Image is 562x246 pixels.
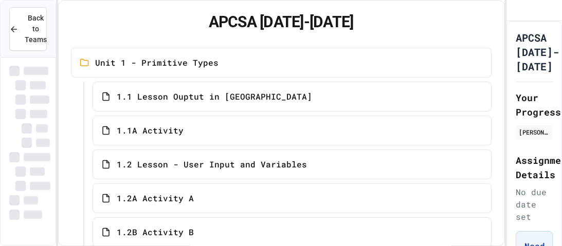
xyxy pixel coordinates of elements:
span: 1.1A Activity [117,124,184,137]
div: No due date set [516,186,553,223]
a: 1.1A Activity [93,116,492,145]
h1: APCSA [DATE]-[DATE] [516,30,559,73]
span: Unit 1 - Primitive Types [95,56,219,69]
h2: Your Progress [516,90,553,119]
a: 1.2A Activity A [93,183,492,213]
h2: Assignment Details [516,153,553,182]
span: 1.2 Lesson - User Input and Variables [117,158,307,171]
span: 1.2B Activity B [117,226,194,238]
span: Back to Teams [25,13,47,45]
a: 1.2 Lesson - User Input and Variables [93,149,492,179]
a: 1.1 Lesson Ouptut in [GEOGRAPHIC_DATA] [93,82,492,111]
div: [PERSON_NAME] [519,127,550,137]
button: Back to Teams [9,7,47,51]
span: 1.1 Lesson Ouptut in [GEOGRAPHIC_DATA] [117,90,312,103]
span: 1.2A Activity A [117,192,194,204]
h1: APCSA [DATE]-[DATE] [71,13,492,31]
